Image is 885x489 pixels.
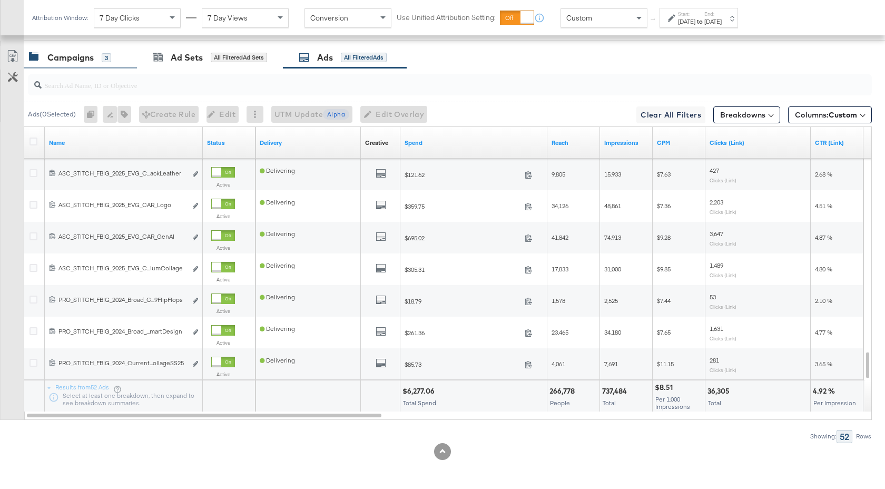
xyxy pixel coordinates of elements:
div: ASC_STITCH_FBIG_2025_EVG_CAR_GenAI [58,232,186,241]
span: 3.65 % [815,360,832,368]
div: 0 [84,106,103,123]
span: $305.31 [405,266,520,273]
span: $11.15 [657,360,674,368]
span: 4.87 % [815,233,832,241]
label: Active [211,371,235,378]
span: Custom [566,13,592,23]
label: Use Unified Attribution Setting: [397,13,496,23]
div: Creative [365,139,388,147]
span: 427 [710,167,719,174]
div: 3 [102,53,111,63]
a: The number of times your ad was served. On mobile apps an ad is counted as served the first time ... [604,139,648,147]
span: 9,805 [552,170,565,178]
div: 4.92 % [813,386,838,396]
span: 4.80 % [815,265,832,273]
a: The average cost you've paid to have 1,000 impressions of your ad. [657,139,701,147]
span: $85.73 [405,360,520,368]
div: ASC_STITCH_FBIG_2025_EVG_C...iumCollage [58,264,186,272]
div: $8.51 [655,383,676,393]
span: $695.02 [405,234,520,242]
span: Delivering [260,198,295,206]
span: 2,525 [604,297,618,305]
div: [DATE] [678,17,695,26]
div: Campaigns [47,52,94,64]
span: $7.44 [657,297,671,305]
div: ASC_STITCH_FBIG_2025_EVG_CAR_Logo [58,201,186,209]
strong: to [695,17,704,25]
div: 737,484 [602,386,630,396]
label: Active [211,181,235,188]
span: 1,578 [552,297,565,305]
sub: Clicks (Link) [710,304,736,310]
span: $7.63 [657,170,671,178]
button: Breakdowns [713,106,780,123]
button: Clear All Filters [636,106,705,123]
span: $9.28 [657,233,671,241]
span: 7,691 [604,360,618,368]
span: 7 Day Clicks [100,13,140,23]
div: Attribution Window: [32,14,88,22]
div: All Filtered Ads [341,53,387,62]
sub: Clicks (Link) [710,335,736,341]
label: End: [704,11,722,17]
span: 34,180 [604,328,621,336]
span: Delivering [260,261,295,269]
div: 36,305 [707,386,733,396]
span: 23,465 [552,328,568,336]
div: Ads [317,52,333,64]
sub: Clicks (Link) [710,177,736,183]
span: People [550,399,570,407]
span: 3,647 [710,230,723,238]
a: Reflects the ability of your Ad to achieve delivery. [260,139,357,147]
span: 2,203 [710,198,723,206]
div: All Filtered Ad Sets [211,53,267,62]
button: Columns:Custom [788,106,872,123]
span: 74,913 [604,233,621,241]
span: 48,861 [604,202,621,210]
a: Shows the current state of your Ad. [207,139,251,147]
span: $18.79 [405,297,520,305]
span: 7 Day Views [208,13,248,23]
span: Clear All Filters [641,109,701,122]
span: 4.77 % [815,328,832,336]
span: Custom [829,110,857,120]
span: 17,833 [552,265,568,273]
span: 4,061 [552,360,565,368]
div: Ad Sets [171,52,203,64]
label: Active [211,339,235,346]
sub: Clicks (Link) [710,240,736,247]
div: PRO_STITCH_FBIG_2024_Broad_C...9FlipFlops [58,296,186,304]
a: The number of people your ad was served to. [552,139,596,147]
span: Total [708,399,721,407]
label: Active [211,308,235,315]
label: Active [211,276,235,283]
div: 52 [837,430,852,443]
span: Total Spend [403,399,436,407]
span: 281 [710,356,719,364]
div: Ads ( 0 Selected) [28,110,76,119]
span: 2.10 % [815,297,832,305]
div: [DATE] [704,17,722,26]
sub: Clicks (Link) [710,367,736,373]
span: $7.65 [657,328,671,336]
span: 1,631 [710,325,723,332]
div: PRO_STITCH_FBIG_2024_Broad_...martDesign [58,327,186,336]
span: 1,489 [710,261,723,269]
a: The total amount spent to date. [405,139,543,147]
span: Per 1,000 Impressions [655,395,690,410]
span: Delivering [260,167,295,174]
sub: Clicks (Link) [710,209,736,215]
span: Delivering [260,356,295,364]
span: $7.36 [657,202,671,210]
div: $6,277.06 [402,386,438,396]
span: Delivering [260,293,295,301]
span: 4.51 % [815,202,832,210]
span: Conversion [310,13,348,23]
label: Active [211,244,235,251]
input: Search Ad Name, ID or Objective [42,71,795,91]
span: $261.36 [405,329,520,337]
span: Per Impression [813,399,856,407]
span: Delivering [260,230,295,238]
span: $121.62 [405,171,520,179]
span: $9.85 [657,265,671,273]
